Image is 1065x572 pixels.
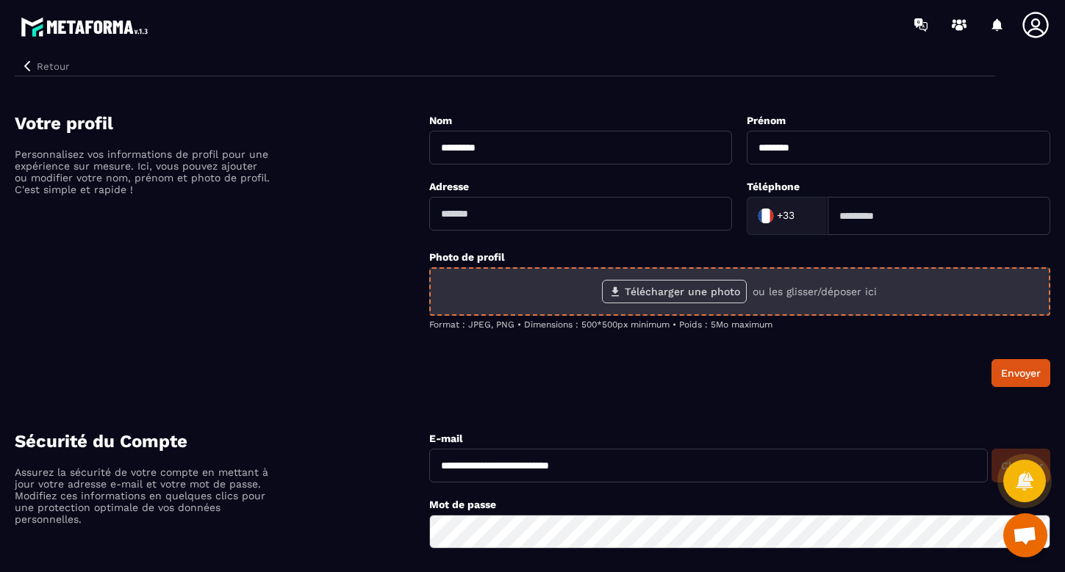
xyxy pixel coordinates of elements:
[1003,513,1047,557] div: Ouvrir le chat
[429,499,496,510] label: Mot de passe
[15,466,272,525] p: Assurez la sécurité de votre compte en mettant à jour votre adresse e-mail et votre mot de passe....
[429,181,469,192] label: Adresse
[429,319,1050,330] p: Format : JPEG, PNG • Dimensions : 500*500px minimum • Poids : 5Mo maximum
[747,181,800,192] label: Téléphone
[747,197,828,235] div: Search for option
[797,205,812,227] input: Search for option
[15,113,429,134] h4: Votre profil
[429,251,505,263] label: Photo de profil
[429,432,463,444] label: E-mail
[602,280,747,303] label: Télécharger une photo
[429,115,452,126] label: Nom
[753,286,877,297] p: ou les glisser/déposer ici
[21,13,153,40] img: logo
[15,148,272,195] p: Personnalisez vos informations de profil pour une expérience sur mesure. Ici, vous pouvez ajouter...
[15,431,429,452] h4: Sécurité du Compte
[751,201,781,231] img: Country Flag
[777,209,795,223] span: +33
[15,57,75,76] button: Retour
[747,115,786,126] label: Prénom
[992,359,1050,387] button: Envoyer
